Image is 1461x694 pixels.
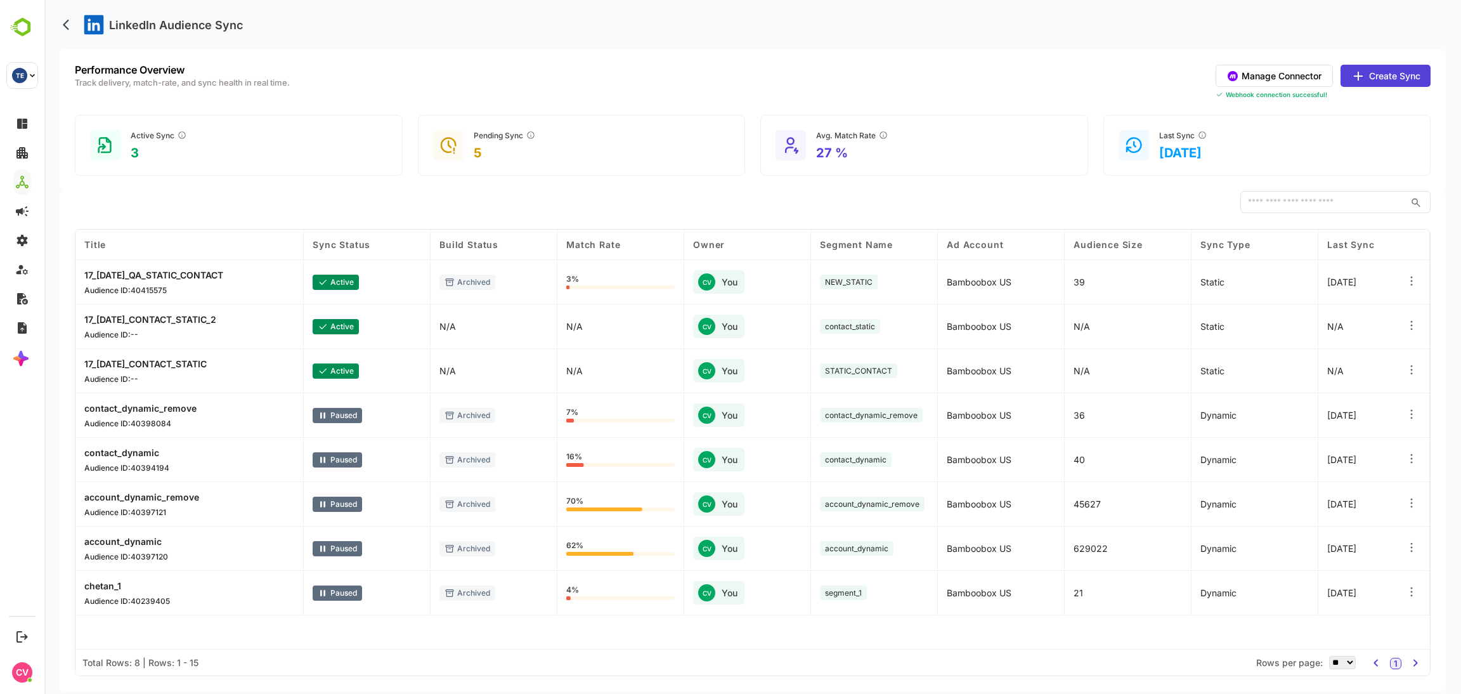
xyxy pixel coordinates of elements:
div: Last Sync [1115,130,1163,140]
span: static [1156,321,1180,332]
p: paused [286,455,313,464]
p: N/A [522,321,538,332]
p: archived [413,277,446,287]
span: Bamboobox US [902,587,967,598]
p: 17_[DATE]_QA_STATIC_CONTACT [40,270,179,280]
div: You [649,315,700,338]
p: chetan_1 [40,580,126,591]
span: Bamboobox US [902,321,967,332]
div: You [649,270,700,294]
p: archived [413,588,446,598]
p: paused [286,499,313,509]
span: 629022 [1029,543,1063,554]
span: N/A [1283,321,1299,332]
p: archived [413,455,446,464]
p: Audience ID: 40415575 [40,285,179,295]
button: Audiences still in ‘Building’ or ‘Updating’ for more than 24 hours. [481,130,491,140]
div: You [649,359,700,383]
button: 1 [1346,658,1357,669]
p: 17_[DATE]_CONTACT_STATIC [40,358,162,369]
span: Bamboobox US [902,454,967,465]
p: LinkedIn Audience Sync [65,18,198,32]
div: CV [654,273,671,291]
span: dynamic [1156,587,1192,598]
div: CV [654,451,671,468]
span: static [1156,277,1180,287]
button: Create Sync [1296,65,1386,87]
span: 2025-07-17 [1283,543,1312,554]
span: dynamic [1156,454,1192,465]
span: Sync Type [1156,239,1206,250]
button: back [15,15,34,34]
div: You [649,448,700,471]
p: N/A [522,365,538,376]
p: Audience ID: -- [40,374,162,384]
span: dynamic [1156,499,1192,509]
span: Match Rate [522,239,576,250]
div: You [649,581,700,605]
span: Title [40,239,62,250]
span: Bamboobox US [902,499,967,509]
div: You [649,492,700,516]
p: Track delivery, match-rate, and sync health in real time. [30,79,245,87]
div: CV [654,318,671,335]
div: CV [654,540,671,557]
div: 4% [522,586,630,600]
div: Total Rows: 8 | Rows: 1 - 15 [38,657,154,668]
span: Owner [649,239,680,250]
span: N/A [1029,365,1046,376]
span: Bamboobox US [902,410,967,421]
span: 2025-07-17 [1283,587,1312,598]
span: segment_1 [781,588,817,598]
span: Segment Name [776,239,848,250]
p: 27 % [772,145,844,160]
div: CV [654,362,671,379]
p: Performance Overview [30,65,245,75]
p: active [286,366,309,376]
div: CV [654,407,671,424]
span: Bamboobox US [902,543,967,554]
div: Webhook connection successful! [1171,91,1386,98]
p: paused [286,410,313,420]
span: static [1156,365,1180,376]
div: 62% [522,542,630,556]
div: Active Sync [86,130,143,140]
span: STATIC_CONTACT [781,366,848,376]
div: 70% [522,497,630,511]
span: Last Sync [1283,239,1330,250]
p: paused [286,588,313,598]
span: 21 [1029,587,1039,598]
p: Audience ID: -- [40,330,172,339]
div: 16% [522,453,630,467]
div: 3% [522,275,630,289]
p: 17_[DATE]_CONTACT_STATIC_2 [40,314,172,325]
span: 36 [1029,410,1041,421]
div: Pending Sync [429,130,491,140]
div: Avg. Match Rate [772,130,844,140]
div: CV [654,495,671,513]
div: CV [12,662,32,683]
p: account_dynamic [40,536,124,547]
div: You [649,537,700,560]
p: [DATE] [1115,145,1163,160]
span: 40 [1029,454,1041,465]
span: Build Status [395,239,454,250]
span: contact_dynamic_remove [781,410,873,420]
span: 2025-07-17 [1283,410,1312,421]
p: active [286,322,309,331]
p: N/A [395,365,412,376]
span: Audience Size [1029,239,1098,250]
button: Average percentage of contacts/companies LinkedIn successfully matched. [834,130,844,140]
span: contact_dynamic [781,455,842,464]
div: CV [654,584,671,601]
span: contact_static [781,322,831,331]
button: Audiences in ‘Ready’ status and actively receiving ad delivery. [133,130,143,140]
span: NEW_STATIC [781,277,828,287]
p: archived [413,544,446,553]
span: Bamboobox US [902,365,967,376]
span: N/A [1283,365,1299,376]
button: Logout [13,628,30,645]
p: N/A [395,321,412,332]
span: account_dynamic_remove [781,499,875,509]
button: Manage Connector [1171,65,1289,87]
